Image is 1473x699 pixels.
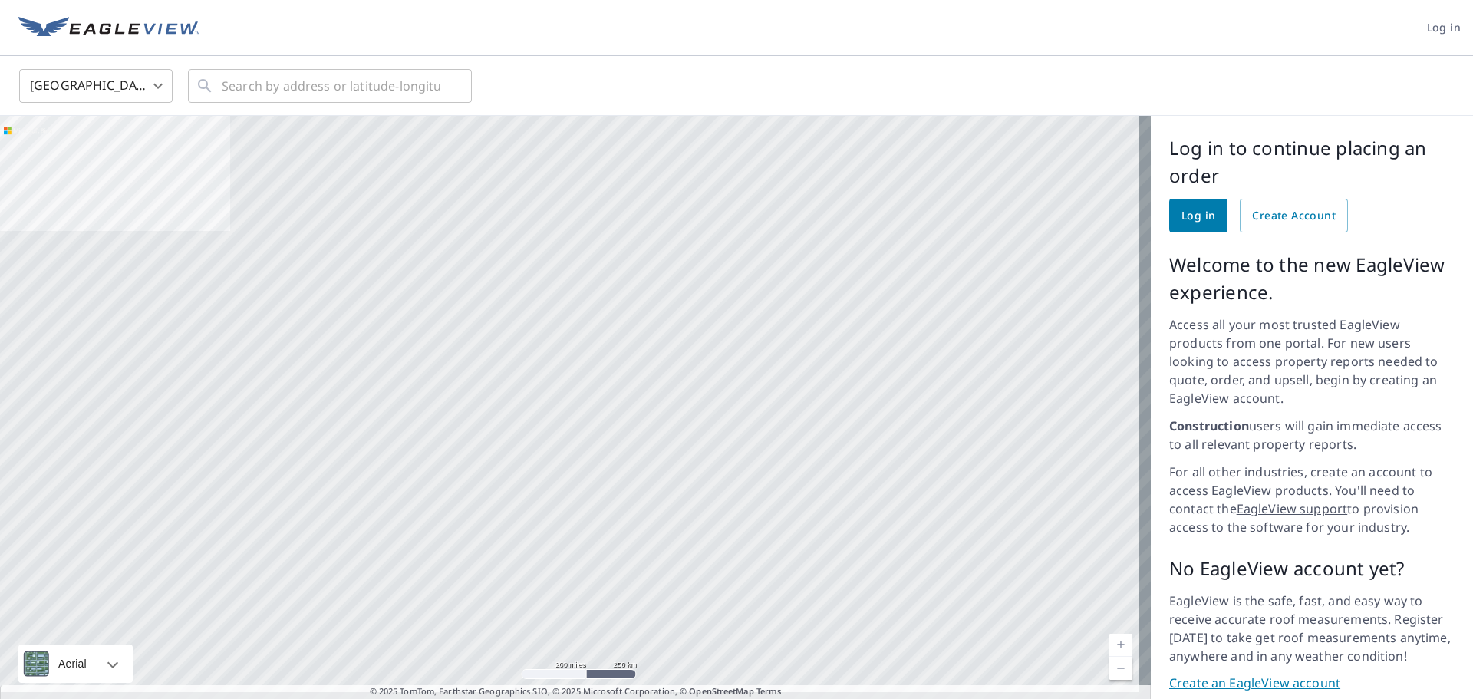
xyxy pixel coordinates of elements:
[1109,634,1132,657] a: Current Level 5, Zoom In
[1169,134,1455,190] p: Log in to continue placing an order
[756,685,782,697] a: Terms
[1240,199,1348,232] a: Create Account
[689,685,753,697] a: OpenStreetMap
[1169,199,1227,232] a: Log in
[370,685,782,698] span: © 2025 TomTom, Earthstar Geographics SIO, © 2025 Microsoft Corporation, ©
[19,64,173,107] div: [GEOGRAPHIC_DATA]
[1237,500,1348,517] a: EagleView support
[1169,592,1455,665] p: EagleView is the safe, fast, and easy way to receive accurate roof measurements. Register [DATE] ...
[1427,18,1461,38] span: Log in
[1181,206,1215,226] span: Log in
[222,64,440,107] input: Search by address or latitude-longitude
[54,645,91,683] div: Aerial
[18,645,133,683] div: Aerial
[1169,555,1455,582] p: No EagleView account yet?
[1252,206,1336,226] span: Create Account
[1169,674,1455,692] a: Create an EagleView account
[1169,463,1455,536] p: For all other industries, create an account to access EagleView products. You'll need to contact ...
[1169,417,1455,453] p: users will gain immediate access to all relevant property reports.
[1169,251,1455,306] p: Welcome to the new EagleView experience.
[18,17,199,40] img: EV Logo
[1169,417,1249,434] strong: Construction
[1169,315,1455,407] p: Access all your most trusted EagleView products from one portal. For new users looking to access ...
[1109,657,1132,680] a: Current Level 5, Zoom Out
